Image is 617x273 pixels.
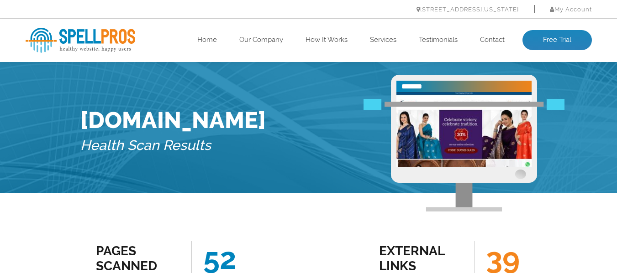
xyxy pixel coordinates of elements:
[80,134,266,158] h5: Health Scan Results
[396,92,532,167] img: Free Website Analysis
[80,107,266,134] h1: [DOMAIN_NAME]
[364,99,564,110] img: Free Webiste Analysis
[391,75,537,211] img: Free Webiste Analysis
